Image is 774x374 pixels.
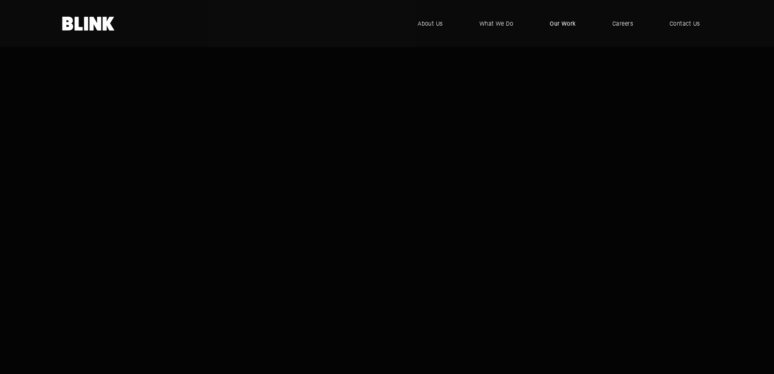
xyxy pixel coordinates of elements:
[418,19,443,28] span: About Us
[479,19,514,28] span: What We Do
[62,17,115,31] a: Home
[600,11,645,36] a: Careers
[612,19,633,28] span: Careers
[550,19,576,28] span: Our Work
[405,11,455,36] a: About Us
[657,11,712,36] a: Contact Us
[538,11,588,36] a: Our Work
[467,11,526,36] a: What We Do
[670,19,700,28] span: Contact Us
